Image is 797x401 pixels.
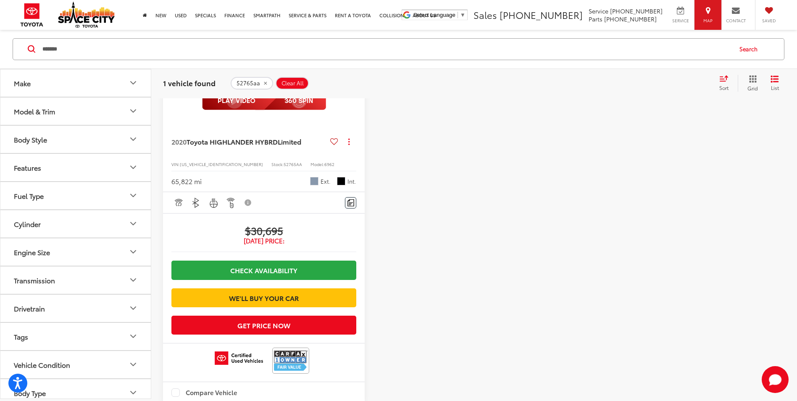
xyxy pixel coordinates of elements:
[226,198,236,208] img: Remote Start
[771,84,779,91] span: List
[0,238,152,266] button: Engine SizeEngine Size
[715,75,738,92] button: Select sort value
[128,106,138,116] div: Model & Trim
[342,134,356,149] button: Actions
[163,78,216,88] span: 1 vehicle found
[0,266,152,294] button: TransmissionTransmission
[278,137,301,146] span: Limited
[14,107,55,115] div: Model & Trim
[310,177,318,185] span: Moon Dust
[171,388,237,397] label: Compare Vehicle
[337,177,345,185] span: Black
[180,161,263,167] span: [US_VEHICLE_IDENTIFICATION_NUMBER]
[0,154,152,181] button: FeaturesFeatures
[345,197,356,208] button: Comments
[310,161,324,167] span: Model:
[128,303,138,314] div: Drivetrain
[14,304,45,312] div: Drivetrain
[473,8,497,21] span: Sales
[128,78,138,88] div: Make
[187,137,278,146] span: Toyota HIGHLANDER HYBRD
[171,161,180,167] span: VIN:
[726,18,746,24] span: Contact
[347,199,354,206] img: Comments
[171,261,356,280] a: Check Availability
[128,332,138,342] div: Tags
[347,177,356,185] span: Int.
[14,164,41,171] div: Features
[589,7,608,15] span: Service
[191,198,201,208] img: Bluetooth®
[14,361,70,369] div: Vehicle Condition
[202,92,326,110] img: full motion video
[14,389,46,397] div: Body Type
[0,351,152,378] button: Vehicle ConditionVehicle Condition
[0,126,152,153] button: Body StyleBody Style
[764,75,785,92] button: List View
[128,388,138,398] div: Body Type
[699,18,717,24] span: Map
[281,80,304,87] span: Clear All
[14,332,28,340] div: Tags
[271,161,284,167] span: Stock:
[128,135,138,145] div: Body Style
[128,163,138,173] div: Features
[762,366,789,393] svg: Start Chat
[237,80,260,87] span: 52765aa
[760,18,778,24] span: Saved
[208,198,219,208] img: Heated Steering Wheel
[14,135,47,143] div: Body Style
[0,98,152,125] button: Model & TrimModel & Trim
[747,84,758,92] span: Grid
[500,8,583,21] span: [PHONE_NUMBER]
[738,75,764,92] button: Grid View
[0,323,152,350] button: TagsTags
[215,351,263,365] img: Toyota Certified Used Vehicles
[171,288,356,307] a: We'll Buy Your Car
[128,219,138,229] div: Cylinder
[241,194,255,211] button: View Disclaimer
[276,77,309,90] button: Clear All
[14,79,31,87] div: Make
[0,69,152,97] button: MakeMake
[0,295,152,322] button: DrivetrainDrivetrain
[324,161,334,167] span: 6962
[171,224,356,237] span: $30,695
[604,15,657,23] span: [PHONE_NUMBER]
[42,39,731,59] input: Search by Make, Model, or Keyword
[128,275,138,285] div: Transmission
[719,84,729,91] span: Sort
[274,349,308,372] img: View CARFAX report
[413,12,455,18] span: Select Language
[14,276,55,284] div: Transmission
[171,177,202,186] div: 65,822 mi
[0,182,152,209] button: Fuel TypeFuel Type
[284,161,302,167] span: 52765AA
[321,177,331,185] span: Ext.
[231,77,273,90] button: remove 52765aa
[128,247,138,257] div: Engine Size
[171,316,356,335] button: Get Price Now
[460,12,466,18] span: ▼
[171,137,187,146] span: 2020
[671,18,690,24] span: Service
[0,210,152,237] button: CylinderCylinder
[589,15,602,23] span: Parts
[348,138,350,145] span: dropdown dots
[128,360,138,370] div: Vehicle Condition
[762,366,789,393] button: Toggle Chat Window
[14,248,50,256] div: Engine Size
[173,198,184,208] img: Adaptive Cruise Control
[14,192,44,200] div: Fuel Type
[58,2,115,28] img: Space City Toyota
[14,220,41,228] div: Cylinder
[171,137,327,146] a: 2020Toyota HIGHLANDER HYBRDLimited
[731,39,770,60] button: Search
[171,237,356,245] span: [DATE] Price:
[128,191,138,201] div: Fuel Type
[610,7,663,15] span: [PHONE_NUMBER]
